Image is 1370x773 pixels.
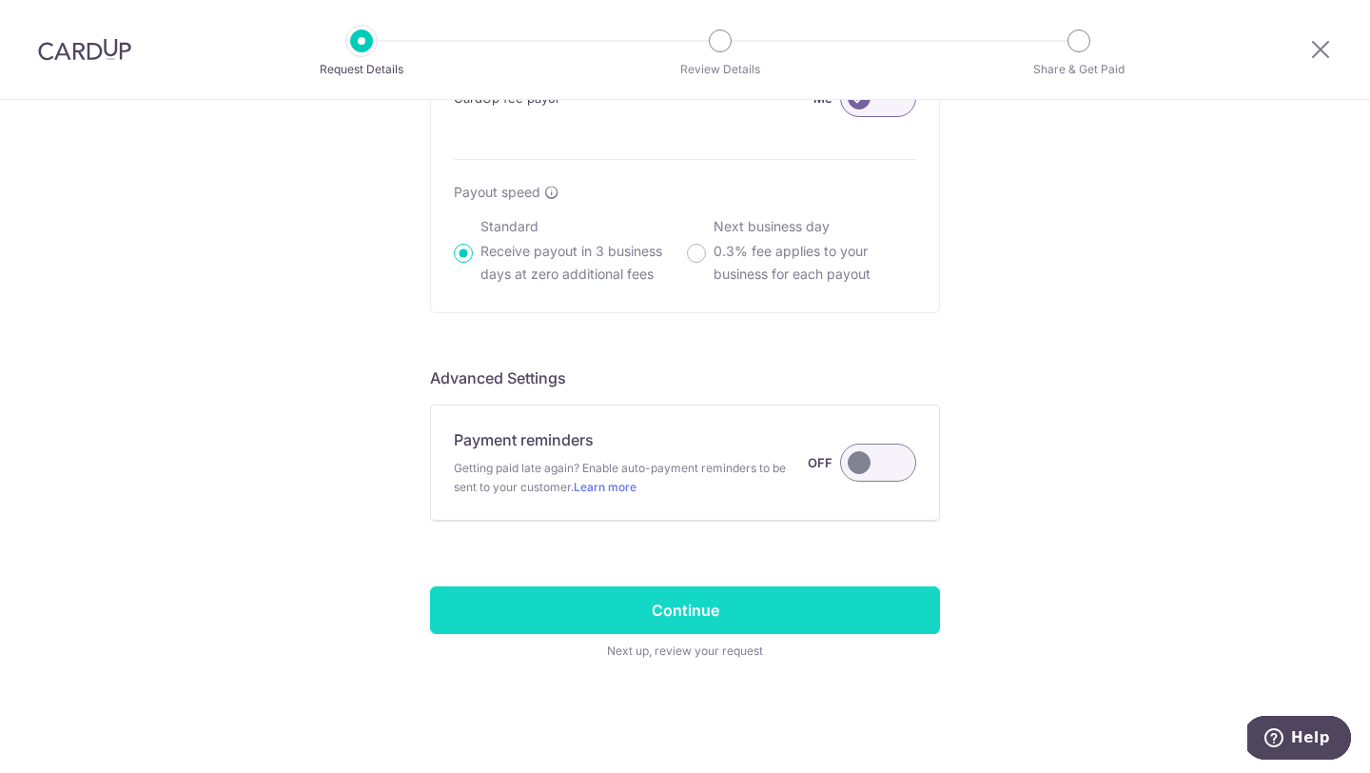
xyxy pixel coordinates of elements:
span: translation missing: en.company.payment_requests.form.header.labels.advanced_settings [430,368,566,387]
iframe: Opens a widget where you can find more information [1247,716,1351,763]
div: Payment reminders Getting paid late again? Enable auto-payment reminders to be sent to your custo... [454,428,916,497]
img: CardUp [38,38,131,61]
label: OFF [808,451,832,474]
p: Payment reminders [454,428,594,451]
span: Help [44,13,83,30]
p: 0.3% fee applies to your business for each payout [714,240,916,286]
p: Receive payout in 3 business days at zero additional fees [480,240,683,286]
p: Review Details [650,60,791,79]
span: Getting paid late again? Enable auto-payment reminders to be sent to your customer. [454,459,808,497]
p: Share & Get Paid [1008,60,1149,79]
span: Next up, review your request [430,642,940,661]
input: Continue [430,586,940,634]
p: Next business day [714,217,916,236]
p: Request Details [291,60,432,79]
div: Payout speed [454,183,916,202]
p: Standard [480,217,683,236]
a: Learn more [574,480,636,494]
